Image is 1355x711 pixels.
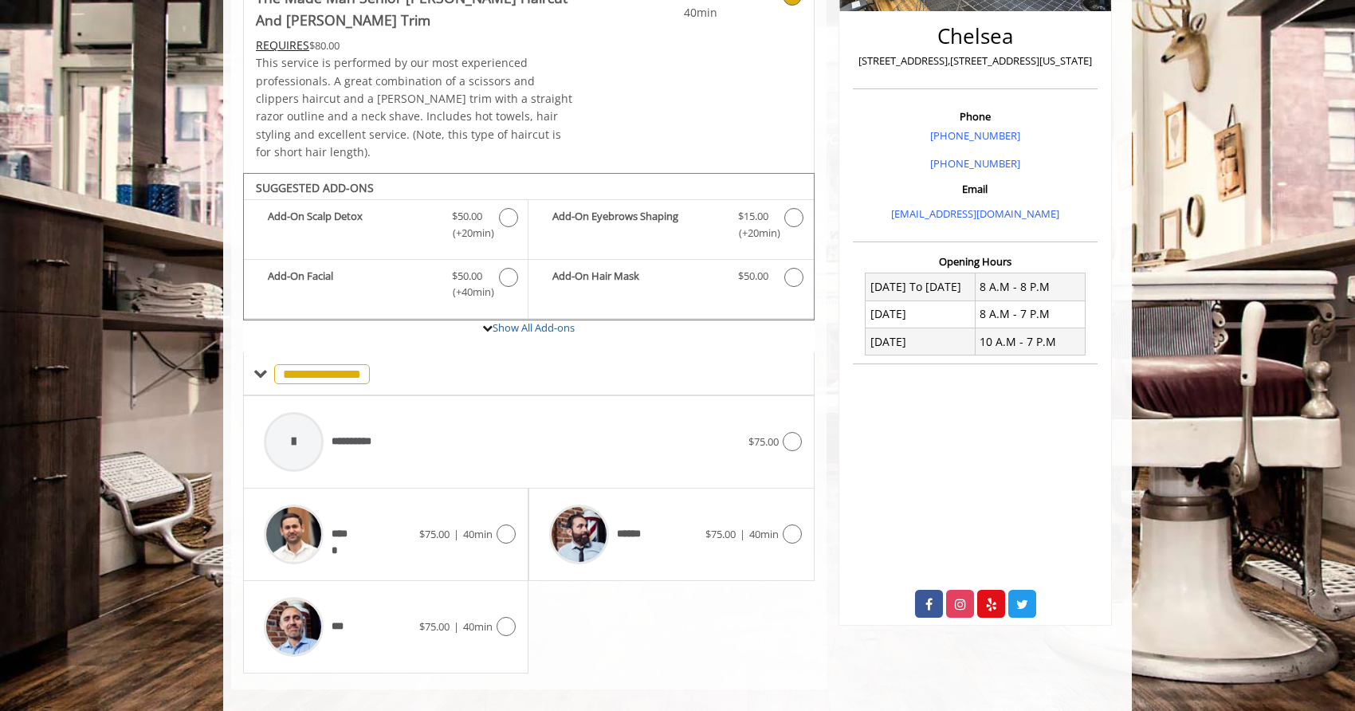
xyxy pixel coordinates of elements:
a: [PHONE_NUMBER] [930,156,1020,171]
p: [STREET_ADDRESS],[STREET_ADDRESS][US_STATE] [857,53,1094,69]
span: | [740,527,745,541]
td: 8 A.M - 8 P.M [975,273,1085,301]
b: Add-On Hair Mask [552,268,721,287]
b: Add-On Facial [268,268,436,301]
b: Add-On Eyebrows Shaping [552,208,721,242]
label: Add-On Facial [252,268,520,305]
span: $75.00 [705,527,736,541]
span: 40min [463,619,493,634]
span: 40min [623,4,717,22]
span: $75.00 [419,527,450,541]
span: This service needs some Advance to be paid before we block your appointment [256,37,309,53]
h3: Phone [857,111,1094,122]
td: [DATE] To [DATE] [866,273,976,301]
label: Add-On Hair Mask [536,268,805,291]
h3: Email [857,183,1094,194]
span: $15.00 [738,208,768,225]
td: 10 A.M - 7 P.M [975,328,1085,355]
span: | [454,619,459,634]
span: $75.00 [419,619,450,634]
span: $50.00 [452,268,482,285]
span: | [454,527,459,541]
td: [DATE] [866,301,976,328]
p: This service is performed by our most experienced professionals. A great combination of a scissor... [256,54,576,161]
div: The Made Man Senior Barber Haircut And Beard Trim Add-onS [243,173,815,321]
span: (+40min ) [444,284,491,301]
b: SUGGESTED ADD-ONS [256,180,374,195]
span: $50.00 [738,268,768,285]
label: Add-On Scalp Detox [252,208,520,246]
a: [PHONE_NUMBER] [930,128,1020,143]
span: (+20min ) [444,225,491,242]
a: [EMAIL_ADDRESS][DOMAIN_NAME] [891,206,1059,221]
a: Show All Add-ons [493,320,575,335]
span: $75.00 [748,434,779,449]
span: (+20min ) [729,225,776,242]
h2: Chelsea [857,25,1094,48]
td: [DATE] [866,328,976,355]
span: $50.00 [452,208,482,225]
span: 40min [749,527,779,541]
label: Add-On Eyebrows Shaping [536,208,805,246]
h3: Opening Hours [853,256,1098,267]
div: $80.00 [256,37,576,54]
td: 8 A.M - 7 P.M [975,301,1085,328]
span: 40min [463,527,493,541]
b: Add-On Scalp Detox [268,208,436,242]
